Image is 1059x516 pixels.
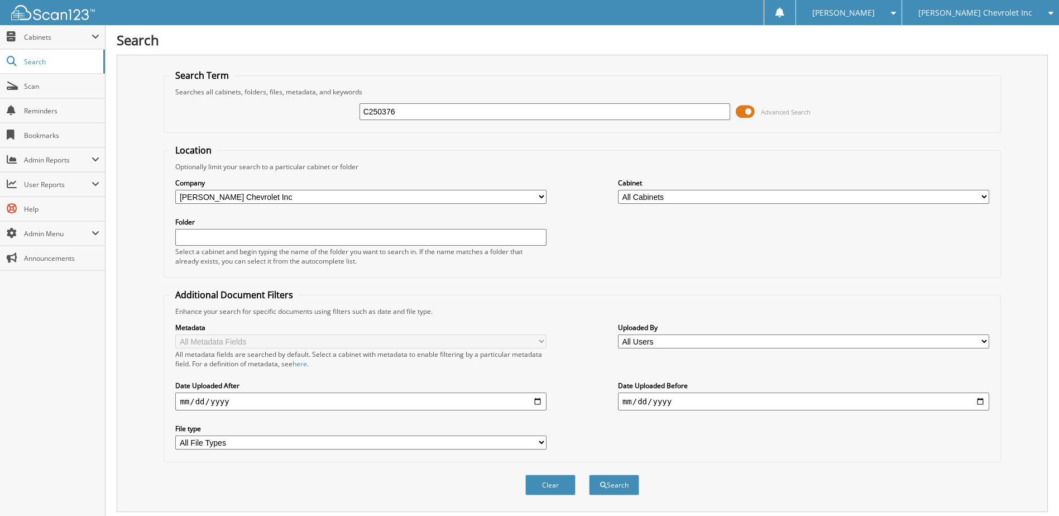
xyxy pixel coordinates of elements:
label: Cabinet [618,178,989,188]
span: Search [24,57,98,66]
label: Uploaded By [618,323,989,332]
span: Admin Menu [24,229,92,238]
div: Select a cabinet and begin typing the name of the folder you want to search in. If the name match... [175,247,547,266]
button: Clear [525,475,576,495]
legend: Additional Document Filters [170,289,299,301]
label: Date Uploaded After [175,381,547,390]
h1: Search [117,31,1048,49]
span: Reminders [24,106,99,116]
img: scan123-logo-white.svg [11,5,95,20]
label: Date Uploaded Before [618,381,989,390]
span: Help [24,204,99,214]
button: Search [589,475,639,495]
div: Enhance your search for specific documents using filters such as date and file type. [170,307,994,316]
legend: Search Term [170,69,234,82]
span: [PERSON_NAME] Chevrolet Inc [918,9,1032,16]
span: Admin Reports [24,155,92,165]
input: end [618,393,989,410]
label: File type [175,424,547,433]
input: start [175,393,547,410]
span: Cabinets [24,32,92,42]
label: Folder [175,217,547,227]
span: [PERSON_NAME] [812,9,875,16]
div: Optionally limit your search to a particular cabinet or folder [170,162,994,171]
span: User Reports [24,180,92,189]
div: Searches all cabinets, folders, files, metadata, and keywords [170,87,994,97]
label: Company [175,178,547,188]
span: Advanced Search [761,108,811,116]
span: Scan [24,82,99,91]
a: here [293,359,307,369]
div: All metadata fields are searched by default. Select a cabinet with metadata to enable filtering b... [175,350,547,369]
iframe: Chat Widget [1003,462,1059,516]
span: Announcements [24,254,99,263]
label: Metadata [175,323,547,332]
span: Bookmarks [24,131,99,140]
legend: Location [170,144,217,156]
